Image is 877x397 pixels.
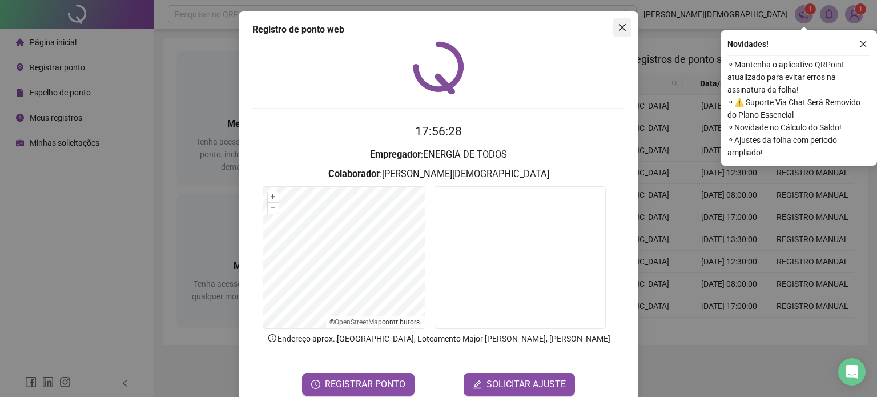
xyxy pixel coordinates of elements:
[311,380,320,389] span: clock-circle
[325,378,405,391] span: REGISTRAR PONTO
[727,134,870,159] span: ⚬ Ajustes da folha com período ampliado!
[267,333,277,343] span: info-circle
[252,23,625,37] div: Registro de ponto web
[370,149,421,160] strong: Empregador
[727,38,769,50] span: Novidades !
[613,18,631,37] button: Close
[329,318,421,326] li: © contributors.
[415,125,462,138] time: 17:56:28
[335,318,382,326] a: OpenStreetMap
[268,191,279,202] button: +
[727,58,870,96] span: ⚬ Mantenha o aplicativo QRPoint atualizado para evitar erros na assinatura da folha!
[302,373,415,396] button: REGISTRAR PONTO
[328,169,380,179] strong: Colaborador
[838,358,866,386] div: Open Intercom Messenger
[859,40,867,48] span: close
[252,147,625,162] h3: : ENERGIA DE TODOS
[268,203,279,214] button: –
[252,167,625,182] h3: : [PERSON_NAME][DEMOGRAPHIC_DATA]
[473,380,482,389] span: edit
[486,378,566,391] span: SOLICITAR AJUSTE
[727,121,870,134] span: ⚬ Novidade no Cálculo do Saldo!
[618,23,627,32] span: close
[252,332,625,345] p: Endereço aprox. : [GEOGRAPHIC_DATA], Loteamento Major [PERSON_NAME], [PERSON_NAME]
[413,41,464,94] img: QRPoint
[464,373,575,396] button: editSOLICITAR AJUSTE
[727,96,870,121] span: ⚬ ⚠️ Suporte Via Chat Será Removido do Plano Essencial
